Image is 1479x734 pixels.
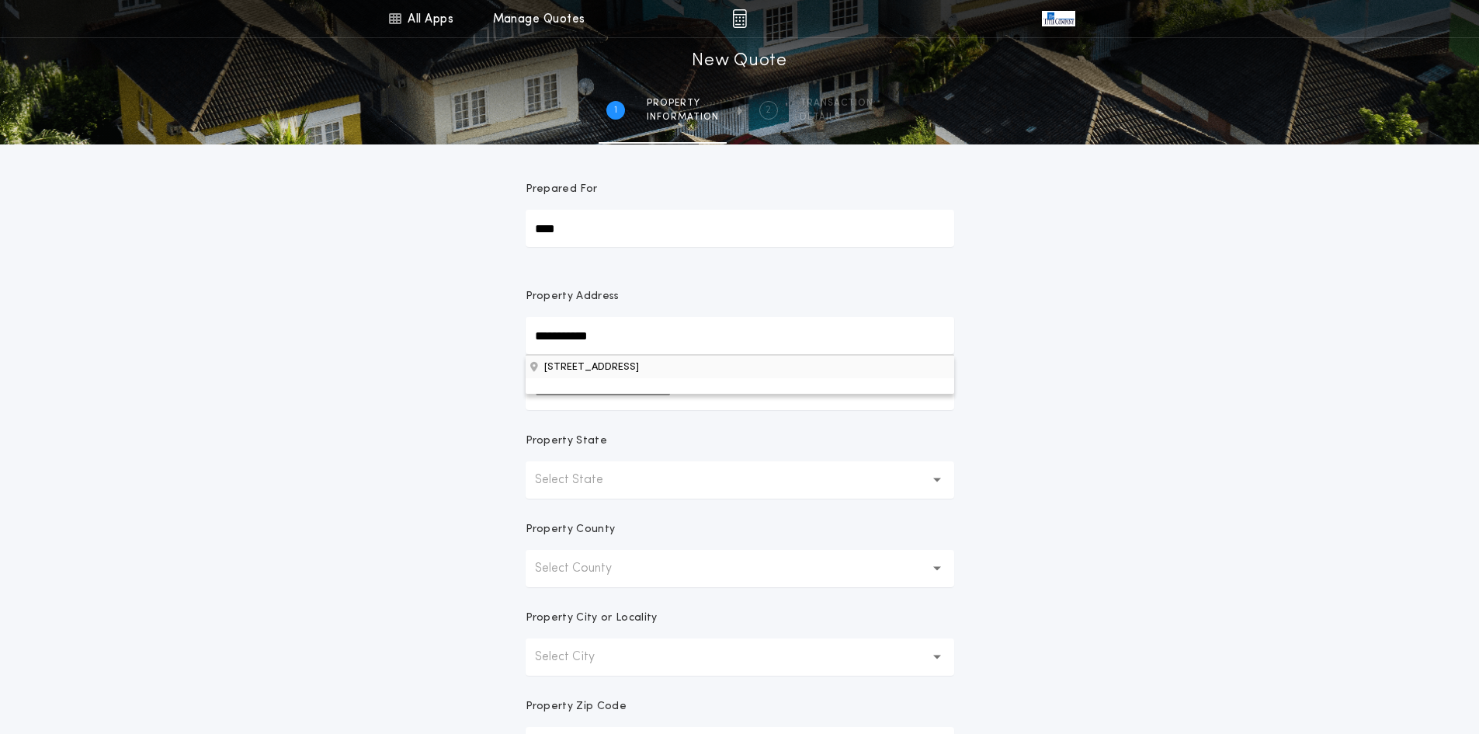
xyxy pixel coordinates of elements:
[526,461,954,499] button: Select State
[526,289,954,304] p: Property Address
[766,104,771,117] h2: 2
[732,9,747,28] img: img
[526,522,616,537] p: Property County
[526,433,607,449] p: Property State
[526,182,598,197] p: Prepared For
[800,111,873,123] span: details
[526,611,658,626] p: Property City or Locality
[526,550,954,587] button: Select County
[647,97,719,110] span: Property
[692,49,786,74] h1: New Quote
[535,471,628,489] p: Select State
[535,648,620,666] p: Select City
[526,699,627,715] p: Property Zip Code
[614,104,617,117] h2: 1
[647,111,719,123] span: information
[526,355,954,378] button: Property Address
[800,97,873,110] span: Transaction
[535,559,637,578] p: Select County
[526,638,954,676] button: Select City
[1042,11,1075,26] img: vs-icon
[526,210,954,247] input: Prepared For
